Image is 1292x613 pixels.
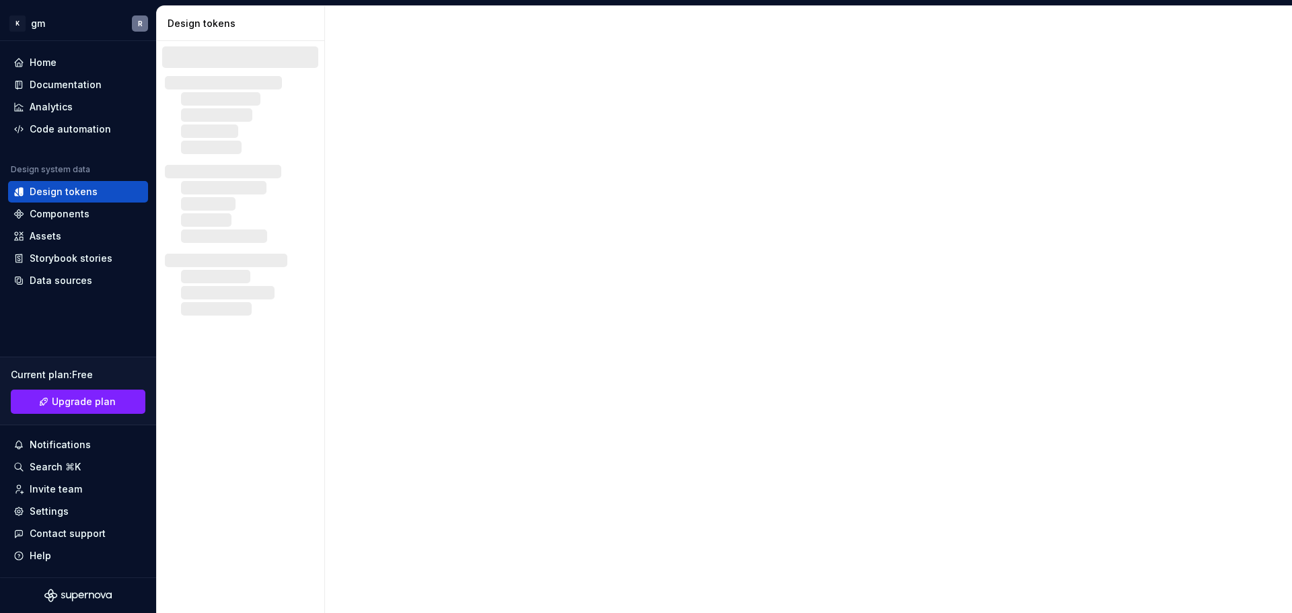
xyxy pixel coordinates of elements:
[44,589,112,602] svg: Supernova Logo
[30,229,61,243] div: Assets
[30,460,81,474] div: Search ⌘K
[52,395,116,408] span: Upgrade plan
[11,164,90,175] div: Design system data
[30,100,73,114] div: Analytics
[8,434,148,456] button: Notifications
[30,207,89,221] div: Components
[30,56,57,69] div: Home
[8,501,148,522] a: Settings
[30,505,69,518] div: Settings
[8,74,148,96] a: Documentation
[30,252,112,265] div: Storybook stories
[30,527,106,540] div: Contact support
[8,181,148,203] a: Design tokens
[8,523,148,544] button: Contact support
[9,15,26,32] div: K
[30,274,92,287] div: Data sources
[8,545,148,567] button: Help
[8,52,148,73] a: Home
[8,270,148,291] a: Data sources
[8,118,148,140] a: Code automation
[30,482,82,496] div: Invite team
[3,9,153,38] button: KgmR
[30,438,91,452] div: Notifications
[11,390,145,414] a: Upgrade plan
[8,478,148,500] a: Invite team
[168,17,319,30] div: Design tokens
[31,17,45,30] div: gm
[8,225,148,247] a: Assets
[8,248,148,269] a: Storybook stories
[8,456,148,478] button: Search ⌘K
[138,18,143,29] div: R
[30,185,98,199] div: Design tokens
[8,203,148,225] a: Components
[30,78,102,92] div: Documentation
[8,96,148,118] a: Analytics
[30,549,51,563] div: Help
[11,368,145,382] div: Current plan : Free
[30,122,111,136] div: Code automation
